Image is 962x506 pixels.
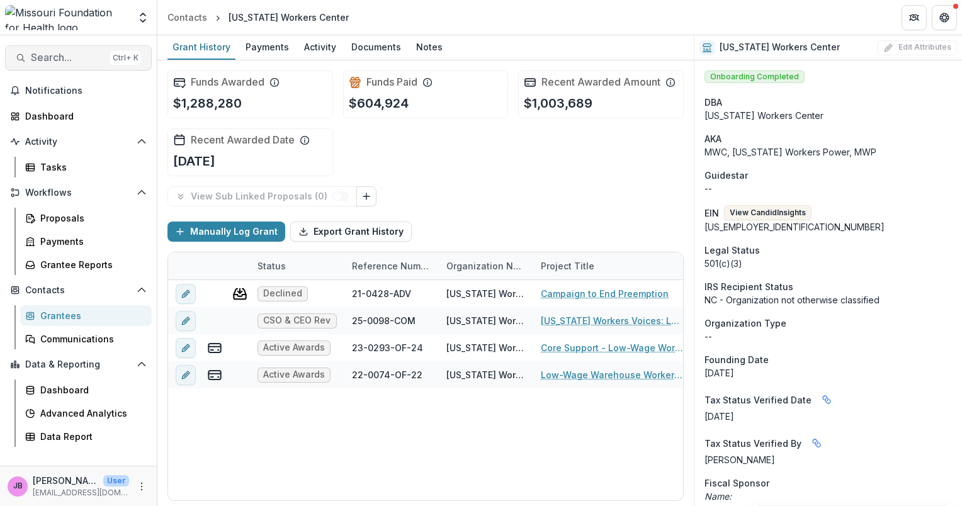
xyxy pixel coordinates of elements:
[705,353,769,366] span: Founding Date
[40,407,142,420] div: Advanced Analytics
[533,259,602,273] div: Project Title
[446,341,526,354] div: [US_STATE] Workers Center
[344,252,439,279] div: Reference Number
[40,258,142,271] div: Grantee Reports
[40,235,142,248] div: Payments
[720,42,840,53] h2: [US_STATE] Workers Center
[902,5,927,30] button: Partners
[13,482,23,490] div: Jessie Besancenez
[20,426,152,447] a: Data Report
[5,183,152,203] button: Open Workflows
[705,476,769,490] span: Fiscal Sponsor
[134,5,152,30] button: Open entity switcher
[40,332,142,346] div: Communications
[533,252,691,279] div: Project Title
[705,96,722,109] span: DBA
[229,11,349,24] div: [US_STATE] Workers Center
[5,5,129,30] img: Missouri Foundation for Health logo
[20,305,152,326] a: Grantees
[33,474,98,487] p: [PERSON_NAME]
[162,8,354,26] nav: breadcrumb
[356,186,376,206] button: Link Grants
[5,132,152,152] button: Open Activity
[40,160,142,174] div: Tasks
[541,314,683,327] a: [US_STATE] Workers Voices: Low-Wage Worker Communications Program
[20,208,152,228] a: Proposals
[524,94,592,113] p: $1,003,689
[705,109,952,122] div: [US_STATE] Workers Center
[5,354,152,374] button: Open Data & Reporting
[932,5,957,30] button: Get Help
[541,341,683,354] a: Core Support - Low-Wage Worker Organizing
[352,341,423,354] div: 23-0293-OF-24
[5,45,152,70] button: Search...
[5,280,152,300] button: Open Contacts
[250,252,344,279] div: Status
[191,191,332,202] p: View Sub Linked Proposals ( 0 )
[191,76,264,88] h2: Funds Awarded
[705,280,793,293] span: IRS Recipient Status
[176,311,196,331] button: edit
[705,366,952,379] div: [DATE]
[411,38,448,56] div: Notes
[173,94,242,113] p: $1,288,280
[207,368,222,383] button: view-payments
[103,475,129,486] p: User
[134,479,149,494] button: More
[25,110,142,123] div: Dashboard
[439,252,533,279] div: Organization Name
[250,259,293,273] div: Status
[263,288,302,299] span: Declined
[705,437,801,450] span: Tax Status Verified By
[33,487,129,498] p: [EMAIL_ADDRESS][DOMAIN_NAME]
[20,329,152,349] a: Communications
[346,35,406,60] a: Documents
[31,52,105,64] span: Search...
[20,379,152,400] a: Dashboard
[263,342,325,353] span: Active Awards
[25,285,132,296] span: Contacts
[439,259,533,273] div: Organization Name
[705,182,952,195] div: --
[191,134,295,146] h2: Recent Awarded Date
[705,244,760,257] span: Legal Status
[352,287,411,300] div: 21-0428-ADV
[176,284,196,304] button: edit
[705,206,719,220] p: EIN
[241,38,294,56] div: Payments
[705,491,732,502] i: Name:
[346,38,406,56] div: Documents
[705,145,952,159] p: MWC, [US_STATE] Workers Power, MWP
[176,338,196,358] button: edit
[705,393,812,407] span: Tax Status Verified Date
[705,410,952,423] p: [DATE]
[40,211,142,225] div: Proposals
[411,35,448,60] a: Notes
[446,287,526,300] div: [US_STATE] Workers Center
[352,314,416,327] div: 25-0098-COM
[176,365,196,385] button: edit
[446,314,526,327] div: [US_STATE] Workers Center
[299,35,341,60] a: Activity
[724,205,812,220] button: View CandidInsights
[705,293,952,306] div: NC - Organization not otherwise classified
[705,70,805,83] span: Onboarding Completed
[162,8,212,26] a: Contacts
[446,368,526,381] div: [US_STATE] Workers Center
[40,309,142,322] div: Grantees
[263,315,331,326] span: CSO & CEO Review
[173,152,215,171] p: [DATE]
[705,132,721,145] span: AKA
[878,40,957,55] button: Edit Attributes
[705,169,748,182] span: Guidestar
[290,222,412,242] button: Export Grant History
[40,383,142,396] div: Dashboard
[40,430,142,443] div: Data Report
[263,369,325,380] span: Active Awards
[705,330,952,343] p: --
[541,368,683,381] a: Low-Wage Warehouse Worker Organizing
[541,287,669,300] a: Campaign to End Preemption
